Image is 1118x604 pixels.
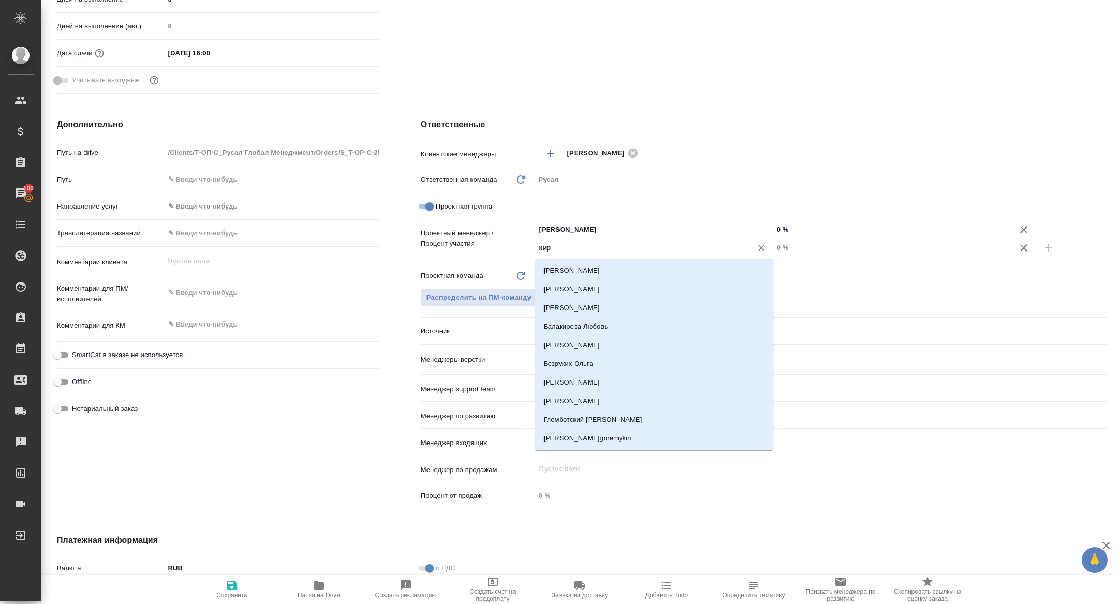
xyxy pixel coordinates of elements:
li: [PERSON_NAME] [535,336,773,355]
button: Если добавить услуги и заполнить их объемом, то дата рассчитается автоматически [93,47,106,60]
h4: Ответственные [421,119,1107,131]
span: Папка на Drive [298,592,340,599]
button: Распределить на ПМ-команду [421,289,537,307]
p: Дата сдачи [57,48,93,58]
li: [PERSON_NAME] [535,280,773,299]
li: [PERSON_NAME]goremykin [535,429,773,448]
input: Пустое поле [535,488,1107,503]
button: Добавить Todo [623,575,710,604]
button: Призвать менеджера по развитию [797,575,884,604]
input: ✎ Введи что-нибудь [165,226,379,241]
li: [PERSON_NAME] [535,373,773,392]
span: Проектная группа [436,201,492,212]
input: Пустое поле [165,19,379,34]
button: Определить тематику [710,575,797,604]
p: Направление услуг [57,201,165,212]
span: Сохранить [216,592,247,599]
p: Путь [57,174,165,185]
li: Балакирева Любовь [535,317,773,336]
p: Проектный менеджер / Процент участия [421,228,535,249]
p: Менеджер по развитию [421,411,535,421]
li: [PERSON_NAME] [535,392,773,410]
li: [PERSON_NAME] [535,299,773,317]
h4: Платежная информация [57,534,743,547]
li: Глемботский [PERSON_NAME] [535,410,773,429]
span: [PERSON_NAME] [567,148,631,158]
button: Open [1101,387,1103,389]
input: Пустое поле [165,145,379,160]
button: Open [768,229,770,231]
span: Заявка на доставку [552,592,608,599]
span: Создать счет на предоплату [455,588,530,602]
a: 100 [3,181,39,207]
span: Определить тематику [722,592,785,599]
p: Проектная команда [421,271,483,281]
p: Менеджеры верстки [421,355,535,365]
input: ✎ Введи что-нибудь [165,46,255,61]
button: Добавить менеджера [538,141,563,166]
li: [PERSON_NAME] [535,261,773,280]
p: Путь на drive [57,148,165,158]
p: Дней на выполнение (авт.) [57,21,165,32]
div: ✎ Введи что-нибудь [168,201,367,212]
div: ✎ Введи что-нибудь [165,198,379,215]
span: Добавить Todo [645,592,688,599]
li: [PERSON_NAME] [535,448,773,466]
input: Пустое поле [773,240,1011,255]
button: Open [1101,152,1103,154]
div: ✎ Введи что-нибудь [535,322,1107,340]
p: Менеджер по продажам [421,465,535,475]
input: Пустое поле [538,409,1082,421]
span: Offline [72,377,92,387]
span: В заказе уже есть ответственный ПМ или ПМ группа [421,289,537,307]
p: Процент от продаж [421,491,535,501]
button: Close [768,247,770,249]
span: 🙏 [1086,549,1104,571]
div: ✎ Введи что-нибудь [539,326,1094,336]
li: Безруких Ольга [535,355,773,373]
span: Скопировать ссылку на оценку заказа [890,588,965,602]
p: Комментарии клиента [57,257,165,268]
span: 100 [17,183,40,194]
p: Комментарии для ПМ/исполнителей [57,284,165,304]
p: Источник [421,326,535,336]
input: Пустое поле [538,463,1082,475]
span: Призвать менеджера по развитию [803,588,878,602]
button: Создать счет на предоплату [449,575,536,604]
span: Создать рекламацию [375,592,437,599]
p: Менеджер support team [421,384,535,394]
input: Пустое поле [538,436,1082,448]
div: Русал [535,171,1107,188]
p: Транслитерация названий [57,228,165,239]
button: Заявка на доставку [536,575,623,604]
button: Создать рекламацию [362,575,449,604]
p: Валюта [57,563,165,573]
div: [PERSON_NAME] [567,146,642,159]
h4: Дополнительно [57,119,379,131]
button: Выбери, если сб и вс нужно считать рабочими днями для выполнения заказа. [148,73,161,87]
button: Очистить [754,241,769,255]
button: Сохранить [188,575,275,604]
button: Папка на Drive [275,575,362,604]
p: Комментарии для КМ [57,320,165,331]
input: ✎ Введи что-нибудь [538,382,1069,394]
span: Нотариальный заказ [72,404,138,414]
span: с НДС [436,563,455,573]
span: SmartCat в заказе не используется [72,350,183,360]
span: Распределить на ПМ-команду [426,292,532,304]
div: RUB [165,559,379,577]
button: Open [1101,358,1103,360]
p: Менеджер входящих [421,438,535,448]
p: Ответственная команда [421,174,497,185]
input: ✎ Введи что-нибудь [773,222,1011,237]
p: Клиентские менеджеры [421,149,535,159]
button: Скопировать ссылку на оценку заказа [884,575,971,604]
button: 🙏 [1082,547,1108,573]
input: ✎ Введи что-нибудь [165,172,379,187]
span: Учитывать выходные [72,75,140,85]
